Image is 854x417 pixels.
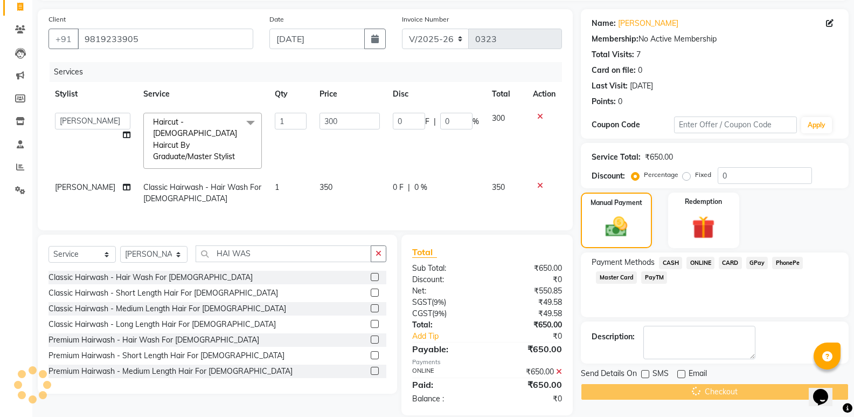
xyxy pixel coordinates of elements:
[48,350,284,361] div: Premium Hairwash - Short Length Hair For [DEMOGRAPHIC_DATA]
[809,374,843,406] iframe: chat widget
[414,182,427,193] span: 0 %
[487,274,570,285] div: ₹0
[393,182,404,193] span: 0 F
[592,33,638,45] div: Membership:
[695,170,711,180] label: Fixed
[645,152,673,163] div: ₹650.00
[492,182,505,192] span: 350
[404,308,487,319] div: ( )
[48,319,276,330] div: Classic Hairwash - Long Length Hair For [DEMOGRAPHIC_DATA]
[48,272,253,283] div: Classic Hairwash - Hair Wash For [DEMOGRAPHIC_DATA]
[618,18,678,29] a: [PERSON_NAME]
[630,80,653,92] div: [DATE]
[487,393,570,405] div: ₹0
[599,214,634,240] img: _cash.svg
[591,198,642,208] label: Manual Payment
[473,116,479,127] span: %
[592,18,616,29] div: Name:
[487,378,570,391] div: ₹650.00
[412,358,562,367] div: Payments
[592,257,655,268] span: Payment Methods
[313,82,386,106] th: Price
[685,197,722,207] label: Redemption
[404,297,487,308] div: ( )
[689,368,707,381] span: Email
[596,271,637,284] span: Master Card
[487,263,570,274] div: ₹650.00
[48,303,286,315] div: Classic Hairwash - Medium Length Hair For [DEMOGRAPHIC_DATA]
[268,82,313,106] th: Qty
[404,274,487,285] div: Discount:
[404,366,487,378] div: ONLINE
[592,96,616,107] div: Points:
[143,182,261,203] span: Classic Hairwash - Hair Wash For [DEMOGRAPHIC_DATA]
[592,65,636,76] div: Card on file:
[434,309,445,318] span: 9%
[592,331,635,343] div: Description:
[404,331,501,342] a: Add Tip
[636,49,641,60] div: 7
[592,33,838,45] div: No Active Membership
[412,309,432,318] span: CGST
[581,368,637,381] span: Send Details On
[48,288,278,299] div: Classic Hairwash - Short Length Hair For [DEMOGRAPHIC_DATA]
[412,247,437,258] span: Total
[592,119,674,131] div: Coupon Code
[404,263,487,274] div: Sub Total:
[719,257,742,269] span: CARD
[50,62,570,82] div: Services
[275,182,279,192] span: 1
[55,182,115,192] span: [PERSON_NAME]
[404,285,487,297] div: Net:
[592,152,641,163] div: Service Total:
[78,29,253,49] input: Search by Name/Mobile/Email/Code
[235,152,240,161] a: x
[685,213,722,242] img: _gift.svg
[592,170,625,182] div: Discount:
[592,80,628,92] div: Last Visit:
[404,378,487,391] div: Paid:
[686,257,714,269] span: ONLINE
[638,65,642,76] div: 0
[404,343,487,356] div: Payable:
[652,368,669,381] span: SMS
[434,116,436,127] span: |
[592,49,634,60] div: Total Visits:
[487,297,570,308] div: ₹49.58
[386,82,485,106] th: Disc
[487,319,570,331] div: ₹650.00
[618,96,622,107] div: 0
[48,29,79,49] button: +91
[434,298,444,306] span: 9%
[320,182,332,192] span: 350
[487,308,570,319] div: ₹49.58
[48,15,66,24] label: Client
[487,366,570,378] div: ₹650.00
[644,170,678,180] label: Percentage
[801,117,832,133] button: Apply
[404,319,487,331] div: Total:
[487,343,570,356] div: ₹650.00
[412,297,432,307] span: SGST
[408,182,410,193] span: |
[501,331,570,342] div: ₹0
[404,393,487,405] div: Balance :
[659,257,682,269] span: CASH
[153,117,237,161] span: Haircut - [DEMOGRAPHIC_DATA] Haircut By Graduate/Master Stylist
[674,117,797,133] input: Enter Offer / Coupon Code
[492,113,505,123] span: 300
[48,334,259,346] div: Premium Hairwash - Hair Wash For [DEMOGRAPHIC_DATA]
[402,15,449,24] label: Invoice Number
[641,271,667,284] span: PayTM
[425,116,429,127] span: F
[196,245,371,262] input: Search or Scan
[137,82,268,106] th: Service
[487,285,570,297] div: ₹550.85
[485,82,527,106] th: Total
[746,257,768,269] span: GPay
[772,257,803,269] span: PhonePe
[269,15,284,24] label: Date
[48,82,137,106] th: Stylist
[526,82,562,106] th: Action
[48,366,293,377] div: Premium Hairwash - Medium Length Hair For [DEMOGRAPHIC_DATA]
